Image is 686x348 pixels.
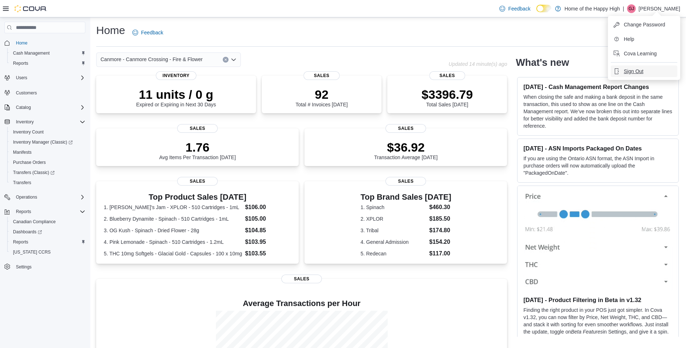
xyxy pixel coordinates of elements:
[361,204,426,211] dt: 1. Spinach
[13,89,40,97] a: Customers
[624,35,634,43] span: Help
[10,148,85,157] span: Manifests
[13,170,55,175] span: Transfers (Classic)
[10,49,52,58] a: Cash Management
[7,58,88,68] button: Reports
[10,178,85,187] span: Transfers
[429,238,451,246] dd: $154.20
[10,168,85,177] span: Transfers (Classic)
[10,178,34,187] a: Transfers
[10,158,85,167] span: Purchase Orders
[13,239,28,245] span: Reports
[10,238,85,246] span: Reports
[13,73,30,82] button: Users
[10,138,76,147] a: Inventory Manager (Classic)
[104,250,242,257] dt: 5. THC 10mg Softgels - Glacial Gold - Capsules - 100 x 10mg
[16,264,31,270] span: Settings
[16,119,34,125] span: Inventory
[7,48,88,58] button: Cash Management
[102,299,501,308] h4: Average Transactions per Hour
[13,38,85,47] span: Home
[16,209,31,215] span: Reports
[13,139,73,145] span: Inventory Manager (Classic)
[16,194,37,200] span: Operations
[429,215,451,223] dd: $185.50
[14,5,47,12] img: Cova
[523,296,673,304] h3: [DATE] - Product Filtering in Beta in v1.32
[104,227,242,234] dt: 3. OG Kush - Spinach - Dried Flower - 28g
[245,249,291,258] dd: $103.55
[10,49,85,58] span: Cash Management
[104,193,291,201] h3: Top Product Sales [DATE]
[177,177,218,186] span: Sales
[361,238,426,246] dt: 4. General Admission
[523,145,673,152] h3: [DATE] - ASN Imports Packaged On Dates
[16,90,37,96] span: Customers
[629,4,634,13] span: GJ
[422,87,473,102] p: $3396.79
[13,160,46,165] span: Purchase Orders
[245,226,291,235] dd: $104.85
[245,238,291,246] dd: $103.95
[523,155,673,177] p: If you are using the Ontario ASN format, the ASN Import in purchase orders will now automatically...
[13,207,34,216] button: Reports
[10,238,31,246] a: Reports
[429,226,451,235] dd: $174.80
[16,105,31,110] span: Catalog
[623,4,624,13] p: |
[13,73,85,82] span: Users
[429,203,451,212] dd: $460.30
[10,148,34,157] a: Manifests
[523,93,673,130] p: When closing the safe and making a bank deposit in the same transaction, this used to show as one...
[159,140,236,160] div: Avg Items Per Transaction [DATE]
[281,275,322,283] span: Sales
[523,83,673,90] h3: [DATE] - Cash Management Report Changes
[611,19,677,30] button: Change Password
[10,128,85,136] span: Inventory Count
[16,75,27,81] span: Users
[449,61,507,67] p: Updated 14 minute(s) ago
[7,137,88,147] a: Inventory Manager (Classic)
[13,207,85,216] span: Reports
[13,60,28,66] span: Reports
[10,168,57,177] a: Transfers (Classic)
[10,128,47,136] a: Inventory Count
[361,227,426,234] dt: 3. Tribal
[1,117,88,127] button: Inventory
[536,12,537,13] span: Dark Mode
[16,40,27,46] span: Home
[136,87,216,102] p: 11 units / 0 g
[10,158,49,167] a: Purchase Orders
[361,193,451,201] h3: Top Brand Sales [DATE]
[13,180,31,186] span: Transfers
[10,228,45,236] a: Dashboards
[523,306,673,343] p: Finding the right product in your POS just got simpler. In Cova v1.32, you can now filter by Pric...
[7,227,88,237] a: Dashboards
[1,87,88,98] button: Customers
[104,238,242,246] dt: 4. Pink Lemonade - Spinach - 510 Cartridges - 1.2mL
[564,4,620,13] p: Home of the Happy High
[627,4,636,13] div: Gavin Jaques
[13,39,30,47] a: Home
[13,219,56,225] span: Canadian Compliance
[295,87,348,107] div: Total # Invoices [DATE]
[129,25,166,40] a: Feedback
[1,38,88,48] button: Home
[1,102,88,113] button: Catalog
[10,248,85,256] span: Washington CCRS
[374,140,438,160] div: Transaction Average [DATE]
[13,193,85,201] span: Operations
[13,50,50,56] span: Cash Management
[361,215,426,222] dt: 2. XPLOR
[611,33,677,45] button: Help
[13,103,85,112] span: Catalog
[624,50,657,57] span: Cova Learning
[429,249,451,258] dd: $117.00
[497,1,533,16] a: Feedback
[571,329,603,335] em: Beta Features
[104,215,242,222] dt: 2. Blueberry Dynamite - Spinach - 510 Cartridges - 1mL
[177,124,218,133] span: Sales
[13,149,31,155] span: Manifests
[223,57,229,63] button: Clear input
[7,157,88,167] button: Purchase Orders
